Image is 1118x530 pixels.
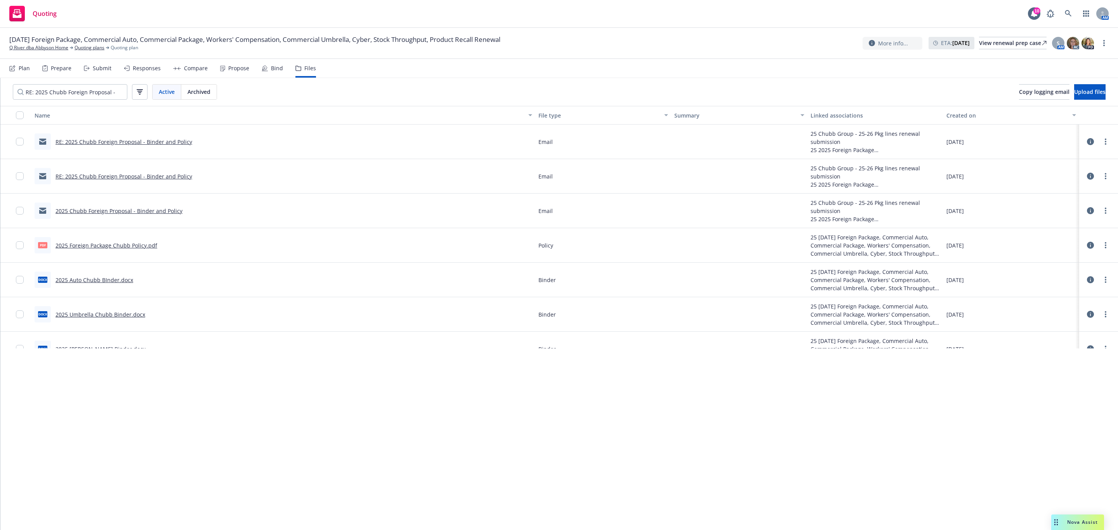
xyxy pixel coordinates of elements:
input: Toggle Row Selected [16,241,24,249]
a: more [1101,344,1110,353]
span: [DATE] [946,138,964,146]
input: Toggle Row Selected [16,345,24,353]
span: docx [38,311,47,317]
a: Q River dba Abbyson Home [9,44,68,51]
div: 25 Chubb Group - 25-26 Pkg lines renewal submission [811,199,940,215]
span: Quoting plan [111,44,138,51]
div: Drag to move [1051,514,1061,530]
a: Quoting [6,3,60,24]
div: Linked associations [811,111,940,120]
div: Responses [133,65,161,71]
a: 2025 Foreign Package Chubb Policy.pdf [56,242,157,249]
span: Email [538,138,553,146]
span: pdf [38,242,47,248]
a: Report a Bug [1043,6,1058,21]
a: 2025 Chubb Foreign Proposal - Binder and Policy [56,207,182,215]
a: more [1101,310,1110,319]
div: Name [35,111,524,120]
div: Files [304,65,316,71]
input: Toggle Row Selected [16,138,24,145]
span: ETA : [941,39,970,47]
div: 25 Chubb Group - 25-26 Pkg lines renewal submission [811,164,940,180]
div: 25 2025 Foreign Package [811,146,940,154]
button: Name [31,106,535,125]
div: 25 2025 Foreign Package [811,215,940,223]
div: Propose [228,65,249,71]
span: [DATE] [946,310,964,319]
a: Quoting plans [75,44,104,51]
span: Email [538,207,553,215]
span: [DATE] [946,172,964,180]
div: Bind [271,65,283,71]
div: 25 [DATE] Foreign Package, Commercial Auto, Commercial Package, Workers' Compensation, Commercial... [811,233,940,258]
a: more [1101,275,1110,284]
span: docx [38,277,47,282]
strong: [DATE] [952,39,970,47]
div: File type [538,111,660,120]
span: [DATE] Foreign Package, Commercial Auto, Commercial Package, Workers' Compensation, Commercial Um... [9,35,500,44]
span: Binder [538,345,556,353]
span: Upload files [1074,88,1106,95]
span: Quoting [33,10,57,17]
div: Plan [19,65,30,71]
div: 25 Chubb Group - 25-26 Pkg lines renewal submission [811,130,940,146]
div: Created on [946,111,1068,120]
div: 25 [DATE] Foreign Package, Commercial Auto, Commercial Package, Workers' Compensation, Commercial... [811,337,940,361]
span: S [1057,39,1060,47]
a: View renewal prep case [979,37,1047,49]
span: Nova Assist [1067,519,1098,525]
div: Prepare [51,65,71,71]
div: 25 2025 Foreign Package [811,180,940,189]
a: more [1101,241,1110,250]
input: Search by keyword... [13,84,127,100]
button: Created on [943,106,1079,125]
div: Submit [93,65,111,71]
button: Copy logging email [1019,84,1069,100]
button: Summary [671,106,807,125]
button: File type [535,106,671,125]
div: Summary [674,111,795,120]
span: Binder [538,310,556,319]
button: Linked associations [807,106,943,125]
input: Toggle Row Selected [16,310,24,318]
span: [DATE] [946,345,964,353]
span: [DATE] [946,241,964,249]
a: 2025 Umbrella Chubb Binder.docx [56,311,145,318]
button: Upload files [1074,84,1106,100]
button: More info... [863,37,922,50]
img: photo [1082,37,1094,49]
span: docx [38,346,47,352]
div: 10 [1033,7,1040,14]
a: Switch app [1078,6,1094,21]
input: Toggle Row Selected [16,207,24,215]
span: Binder [538,276,556,284]
a: more [1101,206,1110,215]
span: More info... [878,39,908,47]
span: Copy logging email [1019,88,1069,95]
a: RE: 2025 Chubb Foreign Proposal - Binder and Policy [56,138,192,145]
button: Nova Assist [1051,514,1104,530]
a: Search [1061,6,1076,21]
div: 25 [DATE] Foreign Package, Commercial Auto, Commercial Package, Workers' Compensation, Commercial... [811,268,940,292]
a: RE: 2025 Chubb Foreign Proposal - Binder and Policy [56,173,192,180]
input: Select all [16,111,24,119]
a: 2025 Auto Chubb BInder.docx [56,276,133,284]
span: Active [159,88,175,96]
a: more [1101,171,1110,181]
input: Toggle Row Selected [16,172,24,180]
img: photo [1067,37,1079,49]
div: Compare [184,65,208,71]
div: 25 [DATE] Foreign Package, Commercial Auto, Commercial Package, Workers' Compensation, Commercial... [811,302,940,327]
a: more [1099,38,1109,48]
a: 2025 [PERSON_NAME] Binder.docx [56,345,146,353]
span: Email [538,172,553,180]
span: [DATE] [946,207,964,215]
span: Archived [187,88,210,96]
span: Policy [538,241,553,249]
span: [DATE] [946,276,964,284]
input: Toggle Row Selected [16,276,24,284]
a: more [1101,137,1110,146]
